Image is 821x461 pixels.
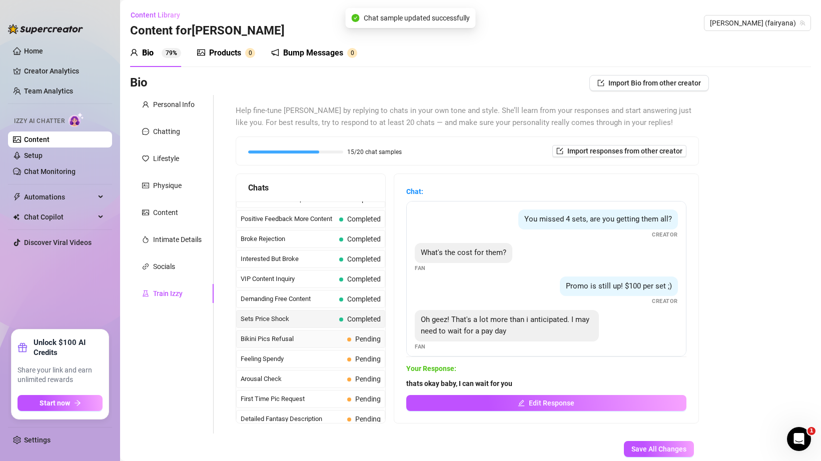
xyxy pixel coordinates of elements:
span: Interested But Broke [241,254,335,264]
span: Chats [248,181,269,194]
span: Demanding Free Content [241,294,335,304]
span: message [142,128,149,135]
div: Lifestyle [153,153,179,164]
strong: thats okay baby, I can wait for you [406,379,512,387]
span: Pending [355,355,381,363]
span: Creator [652,230,678,239]
span: Help fine-tune [PERSON_NAME] by replying to chats in your own tone and style. She’ll learn from y... [236,105,699,128]
span: Import responses from other creator [567,147,682,155]
span: Feeling Spendy [241,354,343,364]
a: Chat Monitoring [24,167,76,175]
span: Fan [415,342,426,351]
span: link [142,263,149,270]
sup: 0 [245,48,255,58]
span: idcard [142,182,149,189]
div: Socials [153,261,175,272]
span: Pending [355,395,381,403]
span: Promo is still up! $100 per set ;) [566,281,672,290]
button: Edit Response [406,395,686,411]
div: Bump Messages [283,47,343,59]
span: picture [197,48,205,56]
span: Automations [24,189,95,205]
span: user [142,101,149,108]
div: Physique [153,180,182,191]
h3: Content for [PERSON_NAME] [130,23,285,39]
span: Start now [40,399,70,407]
button: Start nowarrow-right [18,395,103,411]
button: Content Library [130,7,188,23]
span: Detailed Fantasy Description [241,414,343,424]
img: logo-BBDzfeDw.svg [8,24,83,34]
span: import [597,79,604,86]
span: Completed [347,275,381,283]
span: Completed [347,315,381,323]
span: Chat Copilot [24,209,95,225]
strong: Your Response: [406,364,456,372]
div: Content [153,207,178,218]
div: Bio [142,47,154,59]
span: Save All Changes [631,445,686,453]
span: check-circle [352,14,360,22]
span: team [799,20,805,26]
span: Creator [652,297,678,305]
span: arrow-right [74,399,81,406]
span: Content Library [131,11,180,19]
sup: 79% [162,48,181,58]
span: Bikini Pics Refusal [241,334,343,344]
button: Import responses from other creator [552,145,686,157]
a: Setup [24,151,43,159]
iframe: Intercom live chat [787,427,811,451]
span: experiment [142,290,149,297]
span: Arousal Check [241,374,343,384]
span: 15/20 chat samples [347,149,402,155]
span: Chat sample updated successfully [364,12,470,23]
div: Chatting [153,126,180,137]
span: Completed [347,215,381,223]
div: Intimate Details [153,234,202,245]
span: First Time Pic Request [241,394,343,404]
span: ana (fairyana) [710,15,805,30]
a: Content [24,135,50,143]
span: Pending [355,335,381,343]
span: Completed [347,255,381,263]
img: AI Chatter [69,112,84,127]
span: edit [518,399,525,406]
span: 1 [807,427,815,435]
a: Team Analytics [24,87,73,95]
div: Products [209,47,241,59]
span: Oh geez! That's a lot more than i anticipated. I may need to wait for a pay day [421,315,589,336]
a: Discover Viral Videos [24,238,92,246]
sup: 0 [347,48,357,58]
span: thunderbolt [13,193,21,201]
span: Edit Response [529,399,574,407]
span: heart [142,155,149,162]
a: Creator Analytics [24,63,104,79]
span: user [130,48,138,56]
span: Broke Rejection [241,234,335,244]
span: Fan [415,264,426,272]
a: Home [24,47,43,55]
span: import [556,147,563,154]
div: Train Izzy [153,288,183,299]
strong: Chat: [406,187,423,195]
h3: Bio [130,75,148,91]
span: Completed [347,295,381,303]
span: Sets Price Shock [241,314,335,324]
span: notification [271,48,279,56]
a: Settings [24,436,51,444]
button: Import Bio from other creator [589,75,709,91]
span: gift [18,342,28,352]
img: Chat Copilot [13,213,20,220]
span: Completed [347,235,381,243]
button: Save All Changes [624,441,694,457]
span: Pending [355,375,381,383]
span: Izzy AI Chatter [14,116,65,126]
span: Positive Feedback More Content [241,214,335,224]
span: picture [142,209,149,216]
span: Pending [355,415,381,423]
span: What's the cost for them? [421,248,506,257]
span: Share your link and earn unlimited rewards [18,365,103,385]
span: fire [142,236,149,243]
div: Personal Info [153,99,195,110]
span: Import Bio from other creator [608,79,701,87]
